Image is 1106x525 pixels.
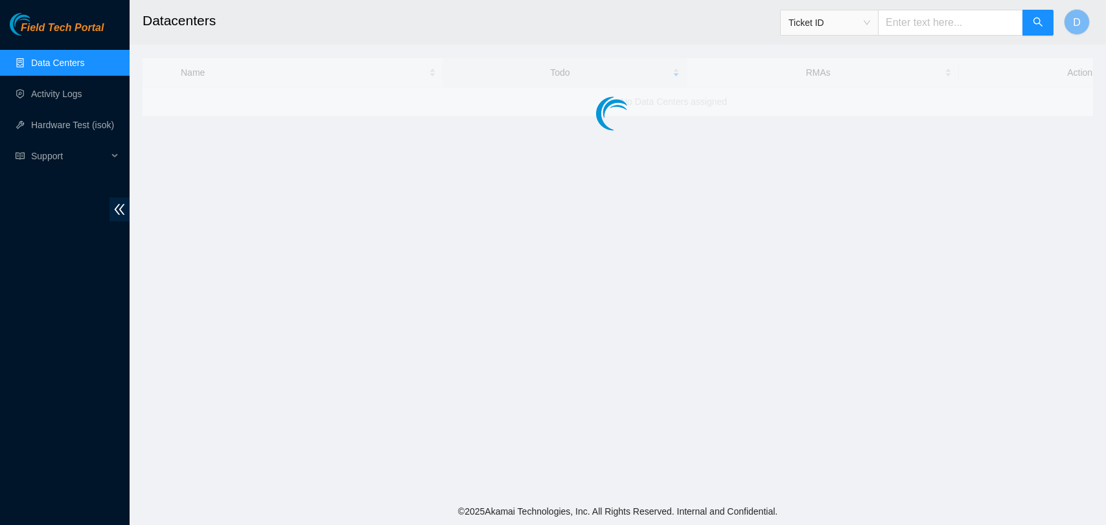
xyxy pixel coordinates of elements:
footer: © 2025 Akamai Technologies, Inc. All Rights Reserved. Internal and Confidential. [130,498,1106,525]
span: Field Tech Portal [21,22,104,34]
button: D [1064,9,1090,35]
a: Akamai TechnologiesField Tech Portal [10,23,104,40]
button: search [1022,10,1054,36]
img: Akamai Technologies [10,13,65,36]
a: Activity Logs [31,89,82,99]
a: Data Centers [31,58,84,68]
span: read [16,151,25,161]
a: Hardware Test (isok) [31,120,114,130]
span: Support [31,143,108,169]
span: double-left [109,197,130,221]
span: D [1073,14,1081,30]
span: search [1033,17,1043,29]
span: Ticket ID [789,13,870,32]
input: Enter text here... [878,10,1023,36]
